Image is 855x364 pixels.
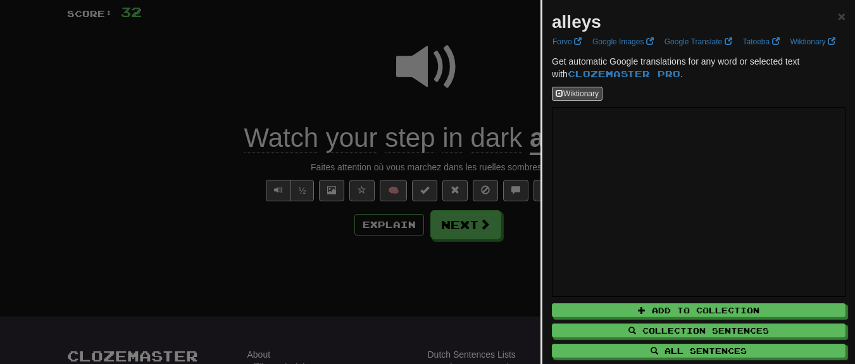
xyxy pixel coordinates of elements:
a: Clozemaster Pro [568,68,680,79]
a: Forvo [549,35,585,49]
button: Collection Sentences [552,323,846,337]
p: Get automatic Google translations for any word or selected text with . [552,55,846,80]
button: Wiktionary [552,87,602,101]
strong: alleys [552,12,601,32]
a: Tatoeba [739,35,783,49]
span: × [838,9,846,23]
button: Add to Collection [552,303,846,317]
a: Google Images [589,35,658,49]
a: Google Translate [661,35,736,49]
button: All Sentences [552,344,846,358]
button: Close [838,9,846,23]
a: Wiktionary [787,35,839,49]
